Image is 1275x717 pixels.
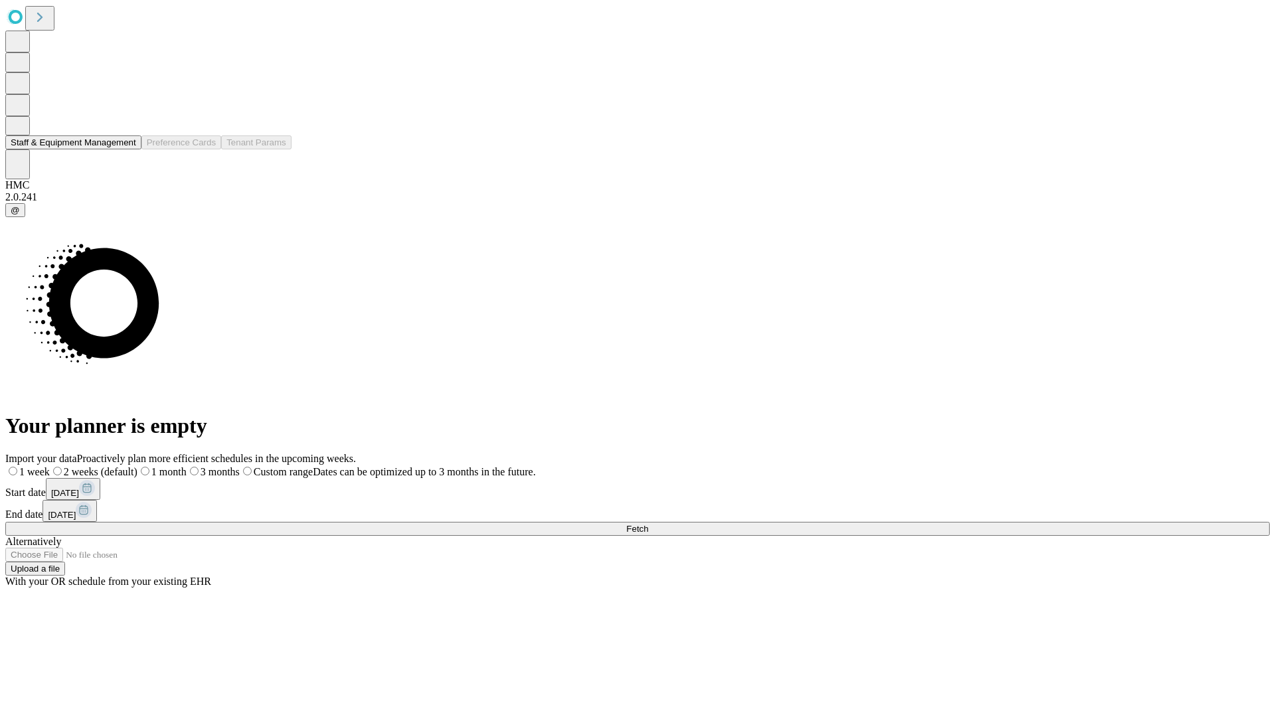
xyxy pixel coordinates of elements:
h1: Your planner is empty [5,414,1270,438]
span: Import your data [5,453,77,464]
span: 1 week [19,466,50,477]
span: Dates can be optimized up to 3 months in the future. [313,466,535,477]
span: 1 month [151,466,187,477]
span: [DATE] [51,488,79,498]
span: Custom range [254,466,313,477]
div: 2.0.241 [5,191,1270,203]
button: [DATE] [46,478,100,500]
span: Alternatively [5,536,61,547]
button: Fetch [5,522,1270,536]
button: [DATE] [42,500,97,522]
button: @ [5,203,25,217]
span: @ [11,205,20,215]
input: 1 week [9,467,17,475]
span: Fetch [626,524,648,534]
span: 3 months [201,466,240,477]
span: With your OR schedule from your existing EHR [5,576,211,587]
div: Start date [5,478,1270,500]
button: Tenant Params [221,135,292,149]
input: 3 months [190,467,199,475]
input: Custom rangeDates can be optimized up to 3 months in the future. [243,467,252,475]
div: End date [5,500,1270,522]
div: HMC [5,179,1270,191]
input: 2 weeks (default) [53,467,62,475]
span: Proactively plan more efficient schedules in the upcoming weeks. [77,453,356,464]
button: Preference Cards [141,135,221,149]
button: Staff & Equipment Management [5,135,141,149]
span: 2 weeks (default) [64,466,137,477]
span: [DATE] [48,510,76,520]
input: 1 month [141,467,149,475]
button: Upload a file [5,562,65,576]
